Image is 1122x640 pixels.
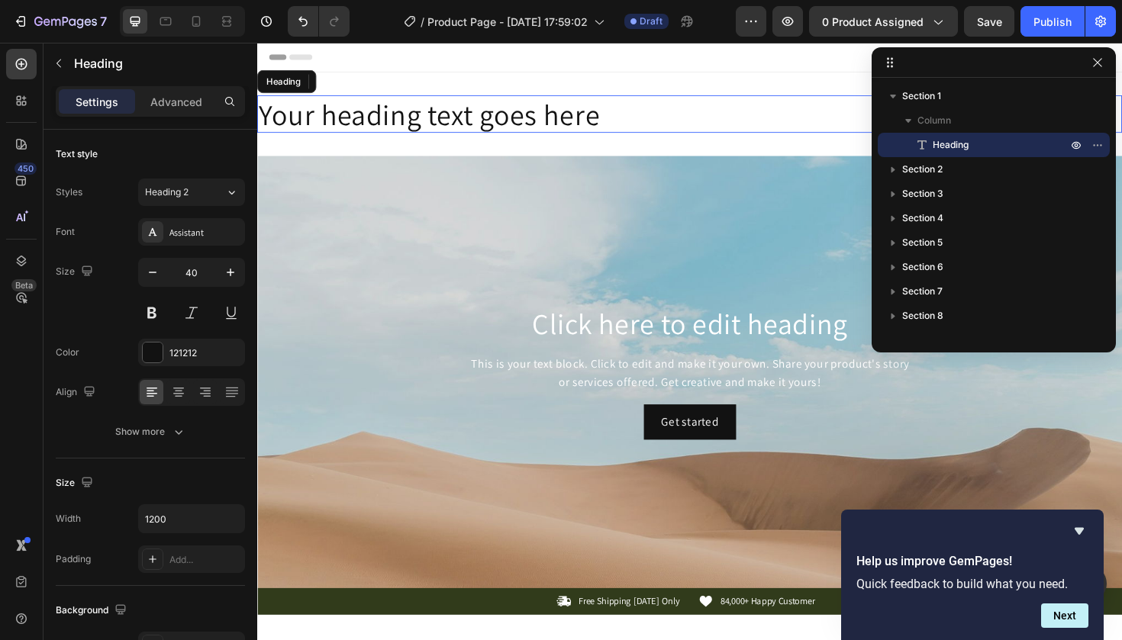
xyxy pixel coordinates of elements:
span: Section 2 [902,162,943,177]
p: 7 [100,12,107,31]
div: Styles [56,185,82,199]
div: Size [56,473,96,494]
button: Save [964,6,1014,37]
button: Get started [409,383,507,421]
div: Beta [11,279,37,291]
button: 7 [6,6,114,37]
button: Next question [1041,603,1088,628]
h2: Click here to edit heading [12,277,904,317]
button: Publish [1020,6,1085,37]
div: Color [56,346,79,359]
span: Product Page - [DATE] 17:59:02 [427,14,588,30]
div: Size [56,262,96,282]
button: Hide survey [1070,522,1088,540]
span: / [421,14,424,30]
div: Background [56,600,130,621]
span: Section 7 [902,284,943,299]
p: Heading [74,54,239,72]
span: Heading 2 [145,185,189,199]
div: Add... [169,553,241,567]
span: Section 3 [902,186,943,201]
div: Show more [115,424,186,439]
span: Section 9 [902,333,943,348]
span: Heading [933,137,969,153]
div: Heading [7,34,49,48]
button: Heading 2 [138,178,245,206]
p: Your heading text goes here [2,57,914,94]
p: Settings [76,94,118,110]
div: This is your text block. Click to edit and make it your own. Share your product's story or servic... [12,329,904,371]
div: Assistant [169,226,241,240]
input: Auto [139,505,244,532]
span: Column [917,113,951,128]
div: 121212 [169,346,241,360]
div: Help us improve GemPages! [856,522,1088,628]
h2: Help us improve GemPages! [856,552,1088,571]
span: Section 1 [902,88,941,104]
span: Section 5 [902,235,943,250]
div: Width [56,512,81,526]
p: 84,000+ Happy Customer [491,585,591,598]
span: Save [977,15,1002,28]
p: Advanced [150,94,202,110]
button: 0 product assigned [809,6,958,37]
div: Align [56,382,98,403]
span: Section 8 [902,308,943,323]
p: Quick feedback to build what you need. [856,577,1088,591]
span: Section 6 [902,259,943,275]
div: Publish [1033,14,1072,30]
div: Font [56,225,75,239]
span: 0 product assigned [822,14,924,30]
span: Section 4 [902,211,943,226]
button: Show more [56,418,245,445]
p: Free Shipping [DATE] Only [340,585,447,598]
iframe: Design area [257,43,1122,640]
div: Get started [427,392,488,412]
div: 450 [15,162,37,175]
div: Padding [56,552,91,566]
div: Undo/Redo [288,6,350,37]
div: Text style [56,147,98,161]
span: Draft [640,14,663,28]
